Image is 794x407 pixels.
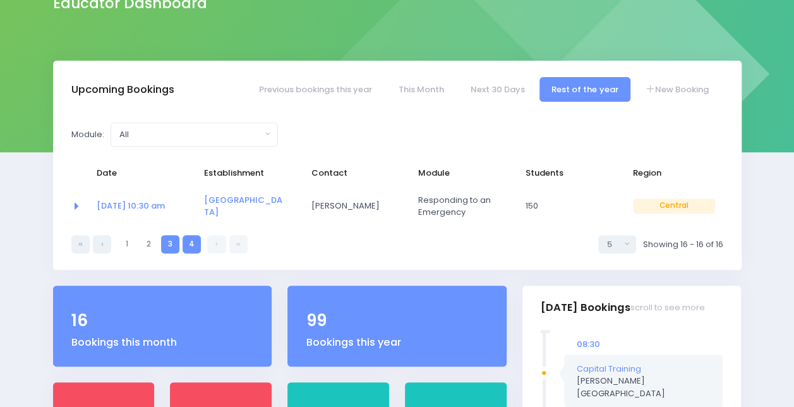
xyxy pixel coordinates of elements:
[111,123,278,147] button: All
[196,186,303,227] td: <a href="https://app.stjis.org.nz/establishments/204920" class="font-weight-bold">Raetihi Primary...
[306,335,488,350] div: Bookings this year
[577,375,665,399] span: [PERSON_NAME]
[311,200,393,212] span: [PERSON_NAME]
[229,235,248,253] a: Last
[625,186,723,227] td: Central
[183,235,201,253] a: 4
[161,235,179,253] a: 3
[526,167,608,179] span: Students
[642,238,723,251] span: Showing 16 - 16 of 16
[517,186,625,227] td: 150
[71,128,104,141] label: Module:
[577,338,600,350] span: 08:30
[633,198,715,214] span: Central
[140,235,158,253] a: 2
[97,167,179,179] span: Date
[410,186,517,227] td: Responding to an Emergency
[606,238,620,251] div: 5
[633,167,715,179] span: Region
[204,194,282,219] a: [GEOGRAPHIC_DATA]
[71,235,90,253] a: First
[71,335,253,350] div: Bookings this month
[93,235,111,253] a: Previous
[539,77,630,102] a: Rest of the year
[526,200,608,212] span: 150
[207,235,226,253] a: Next
[632,77,721,102] a: New Booking
[577,363,641,375] a: Capital Training
[630,303,705,313] small: scroll to see more
[71,83,174,96] h3: Upcoming Bookings
[119,128,262,141] div: All
[97,200,165,212] a: [DATE] 10:30 am
[117,235,136,253] a: 1
[386,77,456,102] a: This Month
[204,167,286,179] span: Establishment
[577,387,665,399] span: [GEOGRAPHIC_DATA]
[311,167,393,179] span: Contact
[303,186,410,227] td: Josie Hagger
[418,167,500,179] span: Module
[71,308,253,333] div: 16
[418,194,500,219] span: Responding to an Emergency
[459,77,538,102] a: Next 30 Days
[541,289,705,325] h3: [DATE] Bookings
[598,235,636,253] button: Select page size
[306,308,488,333] div: 99
[246,77,384,102] a: Previous bookings this year
[88,186,196,227] td: <a href="https://app.stjis.org.nz/bookings/524317" class="font-weight-bold">15 Dec at 10:30 am</a>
